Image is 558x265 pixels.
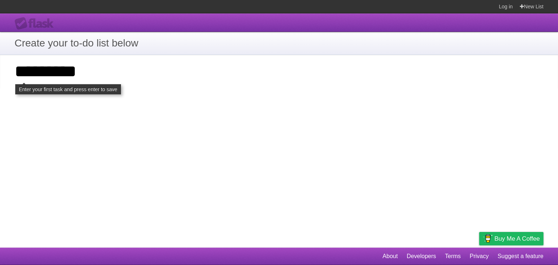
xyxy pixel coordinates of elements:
[483,232,493,245] img: Buy me a coffee
[15,36,543,51] h1: Create your to-do list below
[15,17,58,30] div: Flask
[383,249,398,263] a: About
[407,249,436,263] a: Developers
[498,249,543,263] a: Suggest a feature
[470,249,489,263] a: Privacy
[445,249,461,263] a: Terms
[494,232,540,245] span: Buy me a coffee
[479,232,543,245] a: Buy me a coffee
